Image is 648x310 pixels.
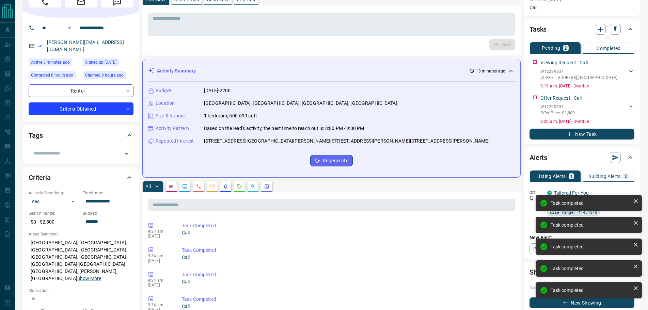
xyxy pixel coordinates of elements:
p: [STREET_ADDRESS][GEOGRAPHIC_DATA][PERSON_NAME][STREET_ADDRESS][PERSON_NAME][STREET_ADDRESS][PERSO... [204,137,490,145]
p: Location [156,100,175,107]
p: [DATE]-2200 [204,87,231,94]
div: Task completed [551,200,630,206]
p: Off [530,190,543,196]
svg: Requests [237,184,242,189]
div: W12299837Offer Price: $1,800 [540,102,634,117]
div: Task completed [551,244,630,249]
div: Yes [29,196,79,207]
svg: Calls [196,184,201,189]
p: 9:34 am [148,254,172,258]
p: 1 bedroom, 500-699 sqft [204,112,257,119]
div: Criteria Obtained [29,102,133,115]
p: Budget: [83,210,133,216]
p: 9:20 a.m. [DATE] - Overdue [540,118,634,125]
p: Completed [597,46,621,51]
p: Offer Request - Call [540,95,582,102]
p: $0 - $2,500 [29,216,79,228]
div: Task completed [551,222,630,228]
div: Tasks [530,21,634,37]
p: Pending [542,46,560,50]
a: Property [530,243,565,254]
p: W12299837 [540,68,617,75]
svg: Lead Browsing Activity [182,184,188,189]
p: Task Completed [182,247,512,254]
svg: Push Notification Only [530,196,534,200]
p: Task Completed [182,222,512,229]
p: Offer Price: $1,800 [540,110,575,116]
div: Alerts [530,149,634,166]
p: Call [530,4,634,11]
p: Size & Rooms [156,112,185,119]
div: Showings [530,264,634,280]
p: W12299837 [540,104,575,110]
h2: Alerts [530,152,547,163]
svg: Emails [209,184,215,189]
p: 2 [564,46,567,50]
button: New Showing [530,297,634,308]
p: 9:34 am [148,229,172,234]
div: Task completed [551,288,630,293]
p: [DATE] [148,258,172,263]
button: Open [65,24,74,32]
div: Activity Summary13 minutes ago [148,65,515,77]
div: Criteria [29,169,133,186]
p: New Alert: [530,234,634,241]
p: Call [182,254,512,261]
p: [DATE] [148,234,172,239]
p: Call [182,229,512,236]
p: Search Range: [29,210,79,216]
svg: Opportunities [250,184,256,189]
p: Based on the lead's activity, the best time to reach out is: 8:00 PM - 9:00 PM [204,125,364,132]
div: Task completed [551,266,630,271]
button: Open [122,149,131,159]
p: Areas Searched: [29,231,133,237]
p: [STREET_ADDRESS] , [GEOGRAPHIC_DATA] [540,75,617,81]
div: Tue Aug 12 2025 [83,71,133,81]
p: Call [182,303,512,310]
p: Timeframe: [83,190,133,196]
p: 9:34 am [148,278,172,283]
p: [GEOGRAPHIC_DATA], [GEOGRAPHIC_DATA], [GEOGRAPHIC_DATA], [GEOGRAPHIC_DATA], [GEOGRAPHIC_DATA], [G... [29,237,133,284]
p: Task Completed [182,296,512,303]
button: New Task [530,129,634,140]
button: Show More [77,275,101,282]
div: Tue Aug 12 2025 [29,71,79,81]
div: Tue Aug 12 2025 [29,59,79,68]
button: Regenerate [310,155,353,166]
p: 9:34 am [148,303,172,307]
p: No showings booked [530,284,634,291]
span: Active 3 minutes ago [31,59,70,66]
p: All [145,184,151,189]
h2: Showings [530,267,558,278]
p: Task Completed [182,271,512,278]
p: Motivation: [29,288,133,294]
p: Repeated Interest [156,137,194,145]
h2: Tags [29,130,43,141]
svg: Notes [169,184,174,189]
p: [DATE] [148,283,172,288]
div: Tags [29,127,133,144]
p: 13 minutes ago [476,68,505,74]
p: Activity Summary [157,67,196,75]
span: Signed up [DATE] [85,59,116,66]
p: Call [182,278,512,285]
h2: Criteria [29,172,51,183]
div: Mon Dec 07 2020 [83,59,133,68]
p: [GEOGRAPHIC_DATA], [GEOGRAPHIC_DATA]; [GEOGRAPHIC_DATA], [GEOGRAPHIC_DATA] [204,100,397,107]
div: Renter [29,84,133,97]
span: Contacted 8 hours ago [31,72,73,79]
svg: Listing Alerts [223,184,228,189]
svg: Agent Actions [264,184,269,189]
h2: Tasks [530,24,547,35]
span: Claimed 8 hours ago [85,72,124,79]
div: W12299837[STREET_ADDRESS],[GEOGRAPHIC_DATA] [540,67,634,82]
p: Activity Pattern [156,125,189,132]
p: Actively Searching: [29,190,79,196]
a: [PERSON_NAME][EMAIL_ADDRESS][DOMAIN_NAME] [47,39,124,52]
p: Viewing Request - Call [540,59,588,66]
p: 9:19 a.m. [DATE] - Overdue [540,83,634,89]
svg: Email Verified [37,44,42,48]
p: Budget [156,87,171,94]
